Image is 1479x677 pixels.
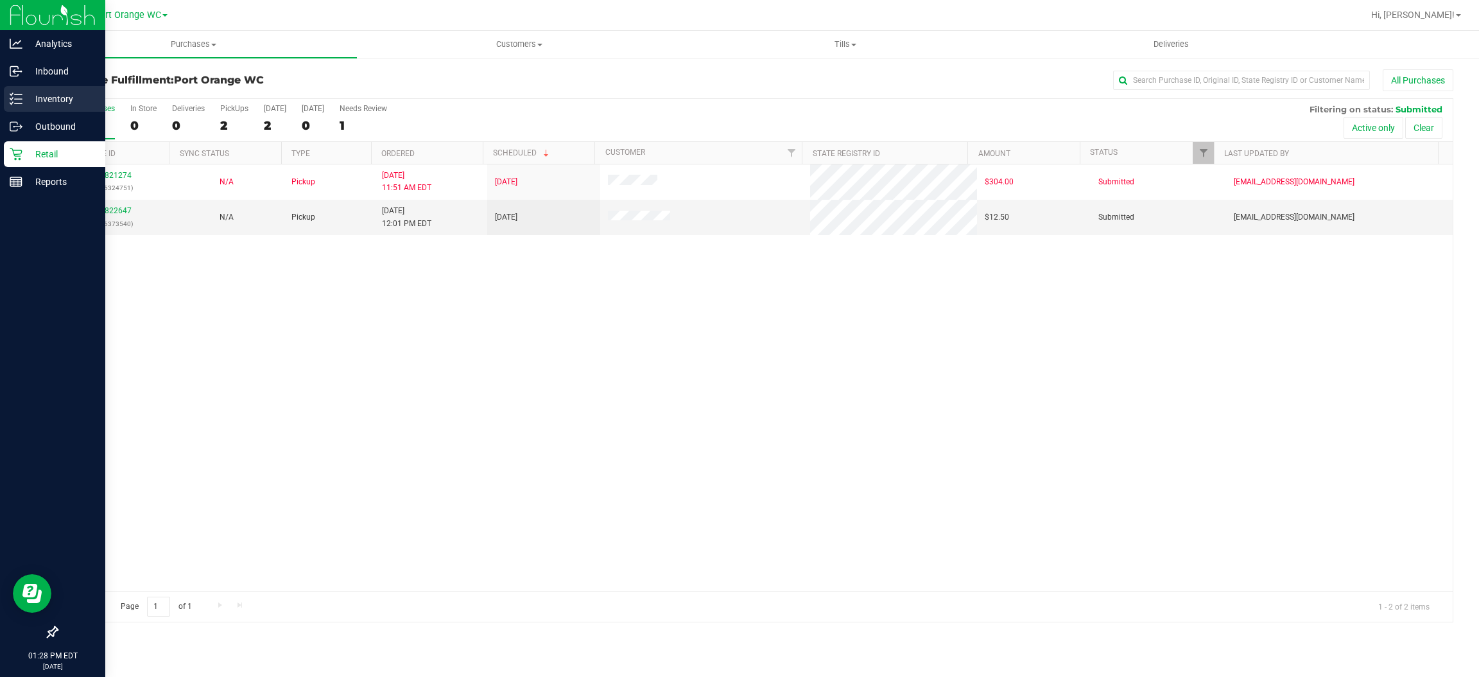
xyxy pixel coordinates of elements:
[130,118,157,133] div: 0
[1405,117,1442,139] button: Clear
[1368,597,1440,616] span: 1 - 2 of 2 items
[683,39,1008,50] span: Tills
[13,574,51,613] iframe: Resource center
[174,74,264,86] span: Port Orange WC
[172,104,205,113] div: Deliveries
[10,120,22,133] inline-svg: Outbound
[291,149,310,158] a: Type
[10,92,22,105] inline-svg: Inventory
[813,149,880,158] a: State Registry ID
[96,206,132,215] a: 11822647
[22,119,99,134] p: Outbound
[605,148,645,157] a: Customer
[382,205,431,229] span: [DATE] 12:01 PM EDT
[6,650,99,662] p: 01:28 PM EDT
[1090,148,1118,157] a: Status
[22,174,99,189] p: Reports
[1234,211,1354,224] span: [EMAIL_ADDRESS][DOMAIN_NAME]
[340,118,387,133] div: 1
[172,118,205,133] div: 0
[10,175,22,188] inline-svg: Reports
[10,65,22,78] inline-svg: Inbound
[10,37,22,50] inline-svg: Analytics
[22,146,99,162] p: Retail
[1310,104,1393,114] span: Filtering on status:
[781,142,802,164] a: Filter
[358,39,682,50] span: Customers
[1234,176,1354,188] span: [EMAIL_ADDRESS][DOMAIN_NAME]
[1098,176,1134,188] span: Submitted
[1193,142,1214,164] a: Filter
[1113,71,1370,90] input: Search Purchase ID, Original ID, State Registry ID or Customer Name...
[382,170,431,194] span: [DATE] 11:51 AM EDT
[381,149,415,158] a: Ordered
[985,176,1014,188] span: $304.00
[1098,211,1134,224] span: Submitted
[220,118,248,133] div: 2
[6,662,99,671] p: [DATE]
[985,211,1009,224] span: $12.50
[495,211,517,224] span: [DATE]
[493,148,551,157] a: Scheduled
[22,91,99,107] p: Inventory
[264,104,286,113] div: [DATE]
[302,104,324,113] div: [DATE]
[1224,149,1289,158] a: Last Updated By
[1396,104,1442,114] span: Submitted
[220,104,248,113] div: PickUps
[22,64,99,79] p: Inbound
[340,104,387,113] div: Needs Review
[65,218,162,230] p: (316373540)
[110,597,202,617] span: Page of 1
[1344,117,1403,139] button: Active only
[978,149,1010,158] a: Amount
[96,171,132,180] a: 11821274
[56,75,522,86] h3: Purchase Fulfillment:
[1136,39,1206,50] span: Deliveries
[180,149,229,158] a: Sync Status
[22,36,99,51] p: Analytics
[1371,10,1455,20] span: Hi, [PERSON_NAME]!
[302,118,324,133] div: 0
[291,211,315,224] span: Pickup
[130,104,157,113] div: In Store
[264,118,286,133] div: 2
[1383,69,1453,91] button: All Purchases
[31,39,357,50] span: Purchases
[147,597,170,617] input: 1
[495,176,517,188] span: [DATE]
[291,176,315,188] span: Pickup
[220,213,234,222] span: Not Applicable
[10,148,22,161] inline-svg: Retail
[65,182,162,194] p: (316324751)
[94,10,161,21] span: Port Orange WC
[220,177,234,186] span: Not Applicable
